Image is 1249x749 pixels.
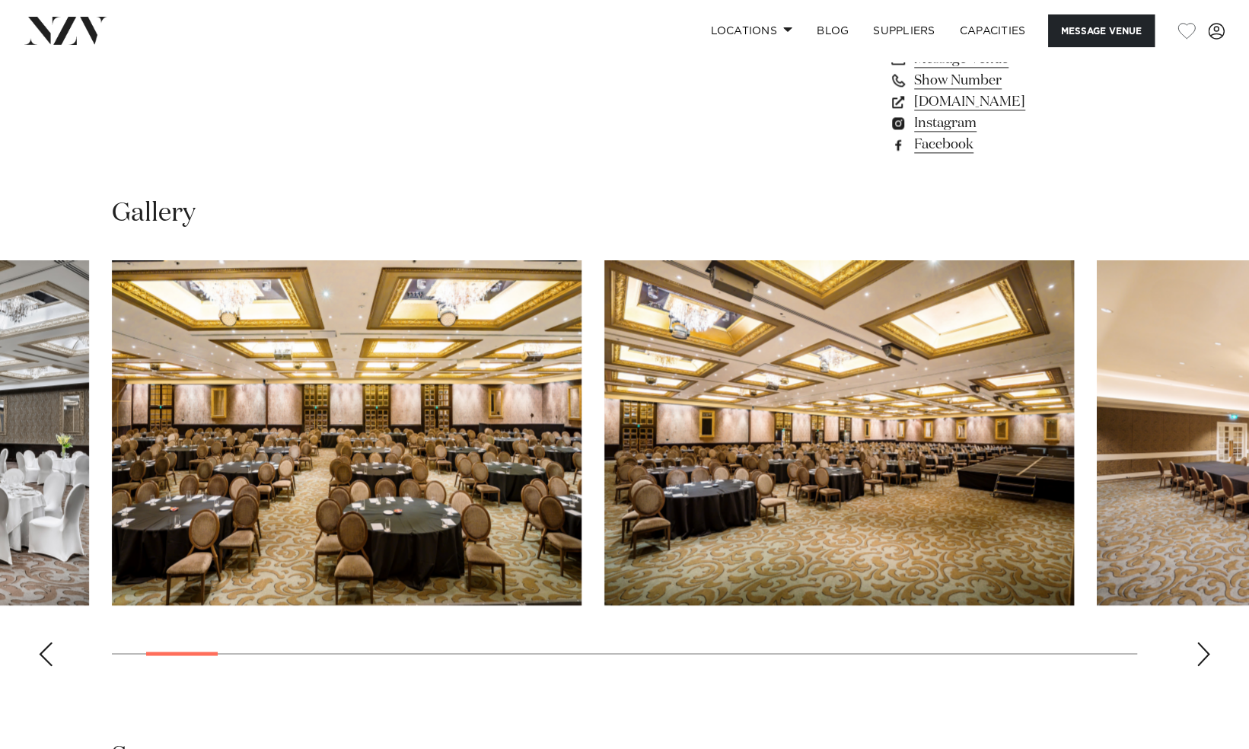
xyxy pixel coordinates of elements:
[889,134,1137,155] a: Facebook
[698,14,805,47] a: Locations
[889,113,1137,134] a: Instagram
[112,260,581,605] swiper-slide: 2 / 30
[861,14,947,47] a: SUPPLIERS
[112,196,196,231] h2: Gallery
[889,70,1137,91] a: Show Number
[948,14,1038,47] a: Capacities
[889,91,1137,113] a: [DOMAIN_NAME]
[805,14,861,47] a: BLOG
[604,260,1074,605] swiper-slide: 3 / 30
[24,17,107,44] img: nzv-logo.png
[1048,14,1155,47] button: Message Venue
